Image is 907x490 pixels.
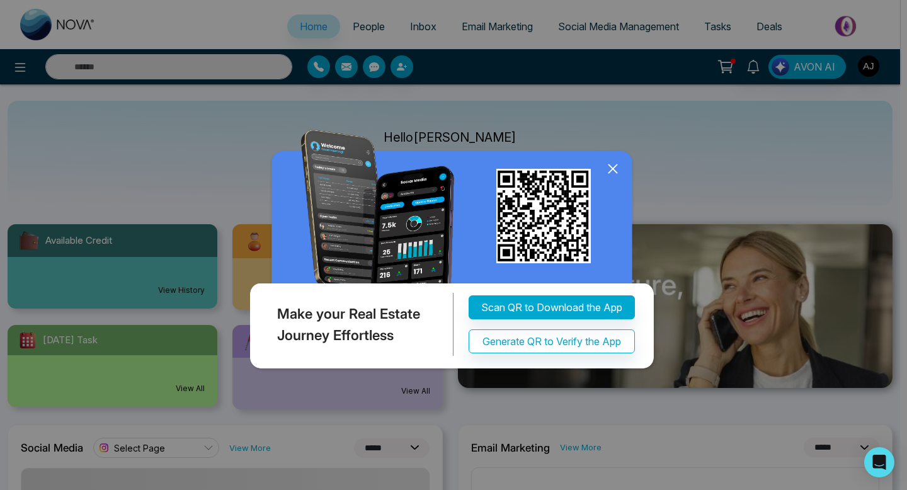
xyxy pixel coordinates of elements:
button: Scan QR to Download the App [469,296,635,320]
div: Open Intercom Messenger [864,447,894,477]
div: Make your Real Estate Journey Effortless [247,293,453,356]
img: qr_for_download_app.png [496,169,591,263]
button: Generate QR to Verify the App [469,330,635,354]
img: QRModal [247,130,660,375]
